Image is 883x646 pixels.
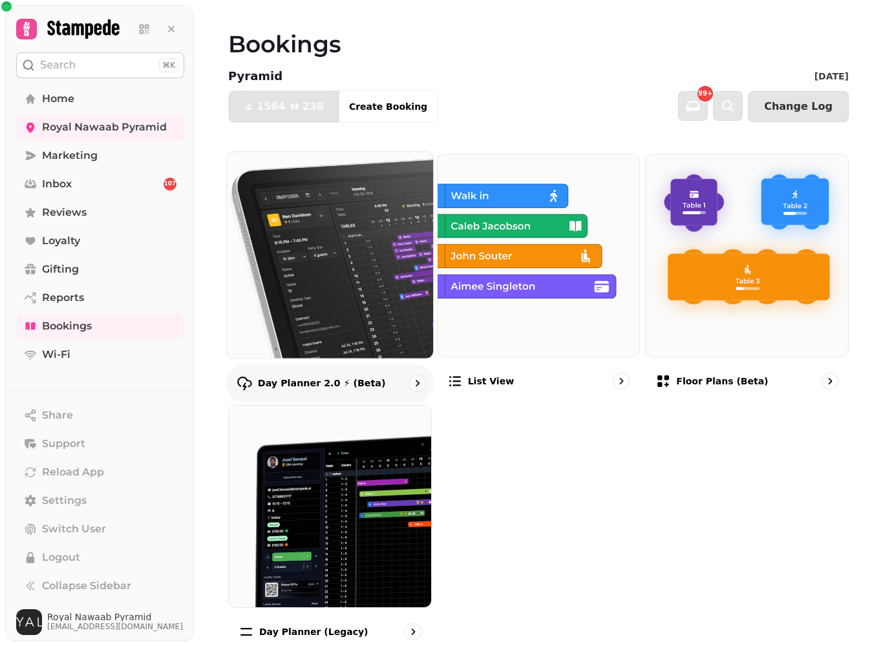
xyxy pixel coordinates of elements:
[339,91,438,122] button: Create Booking
[818,584,883,646] iframe: Chat Widget
[42,347,70,362] span: Wi-Fi
[16,342,184,368] a: Wi-Fi
[676,375,768,388] p: Floor Plans (beta)
[42,464,104,480] span: Reload App
[164,180,176,189] span: 107
[42,318,92,334] span: Bookings
[16,52,184,78] button: Search⌘K
[646,154,848,357] img: Floor Plans (beta)
[16,228,184,254] a: Loyalty
[349,102,427,111] span: Create Booking
[16,545,184,570] button: Logout
[16,114,184,140] a: Royal Nawaab Pyramid
[468,375,514,388] p: List view
[40,57,76,73] p: Search
[16,488,184,514] a: Settings
[42,408,73,423] span: Share
[16,285,184,311] a: Reports
[407,625,420,638] svg: go to
[42,148,98,163] span: Marketing
[42,120,167,135] span: Royal Nawaab Pyramid
[303,101,324,112] span: 238
[16,171,184,197] a: Inbox107
[16,200,184,225] a: Reviews
[258,377,386,390] p: Day Planner 2.0 ⚡ (Beta)
[764,101,833,112] span: Change Log
[229,91,339,122] button: 1564238
[42,493,87,508] span: Settings
[814,70,849,83] p: [DATE]
[228,67,282,85] p: Pyramid
[42,205,87,220] span: Reviews
[47,621,183,632] span: [EMAIL_ADDRESS][DOMAIN_NAME]
[16,86,184,112] a: Home
[645,154,849,400] a: Floor Plans (beta)Floor Plans (beta)
[698,90,712,97] span: 99+
[410,377,423,390] svg: go to
[16,516,184,542] button: Switch User
[42,91,74,107] span: Home
[226,151,434,402] a: Day Planner 2.0 ⚡ (Beta)Day Planner 2.0 ⚡ (Beta)
[229,406,431,608] img: Day planner (legacy)
[217,141,443,368] img: Day Planner 2.0 ⚡ (Beta)
[42,578,131,594] span: Collapse Sidebar
[824,375,836,388] svg: go to
[42,550,80,565] span: Logout
[16,459,184,485] button: Reload App
[16,609,42,635] img: User avatar
[257,101,286,112] span: 1564
[615,375,628,388] svg: go to
[42,436,85,452] span: Support
[437,154,641,400] a: List viewList view
[16,573,184,599] button: Collapse Sidebar
[748,91,849,122] button: Change Log
[16,143,184,169] a: Marketing
[16,402,184,428] button: Share
[259,625,368,638] p: Day planner (legacy)
[438,154,640,357] img: List view
[16,313,184,339] a: Bookings
[42,521,106,537] span: Switch User
[42,176,72,192] span: Inbox
[16,431,184,457] button: Support
[16,609,184,635] button: User avatarRoyal Nawaab Pyramid[EMAIL_ADDRESS][DOMAIN_NAME]
[159,58,178,72] div: ⌘K
[16,256,184,282] a: Gifting
[42,262,79,277] span: Gifting
[47,612,183,621] span: Royal Nawaab Pyramid
[42,290,84,306] span: Reports
[42,233,80,249] span: Loyalty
